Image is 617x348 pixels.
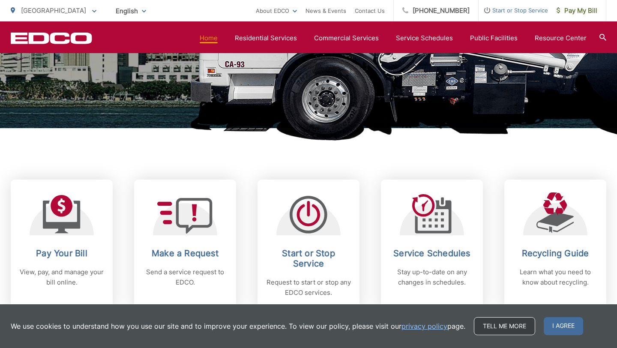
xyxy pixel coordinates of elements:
a: Commercial Services [314,33,379,43]
span: I agree [544,317,583,335]
h2: Make a Request [143,248,228,258]
p: Send a service request to EDCO. [143,267,228,288]
a: Pay Your Bill View, pay, and manage your bill online. [11,180,113,311]
a: privacy policy [401,321,447,331]
span: Pay My Bill [557,6,597,16]
span: English [109,3,153,18]
p: View, pay, and manage your bill online. [19,267,104,288]
a: Residential Services [235,33,297,43]
a: About EDCO [256,6,297,16]
a: Home [200,33,218,43]
a: Resource Center [535,33,587,43]
p: Request to start or stop any EDCO services. [266,277,351,298]
h2: Start or Stop Service [266,248,351,269]
p: We use cookies to understand how you use our site and to improve your experience. To view our pol... [11,321,465,331]
p: Stay up-to-date on any changes in schedules. [389,267,474,288]
a: Public Facilities [470,33,518,43]
a: Contact Us [355,6,385,16]
a: Tell me more [474,317,535,335]
h2: Service Schedules [389,248,474,258]
a: Recycling Guide Learn what you need to know about recycling. [504,180,606,311]
h2: Recycling Guide [513,248,598,258]
a: EDCD logo. Return to the homepage. [11,32,92,44]
a: Service Schedules [396,33,453,43]
h2: Pay Your Bill [19,248,104,258]
a: Make a Request Send a service request to EDCO. [134,180,236,311]
a: News & Events [306,6,346,16]
p: Learn what you need to know about recycling. [513,267,598,288]
span: [GEOGRAPHIC_DATA] [21,6,86,15]
a: Service Schedules Stay up-to-date on any changes in schedules. [381,180,483,311]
